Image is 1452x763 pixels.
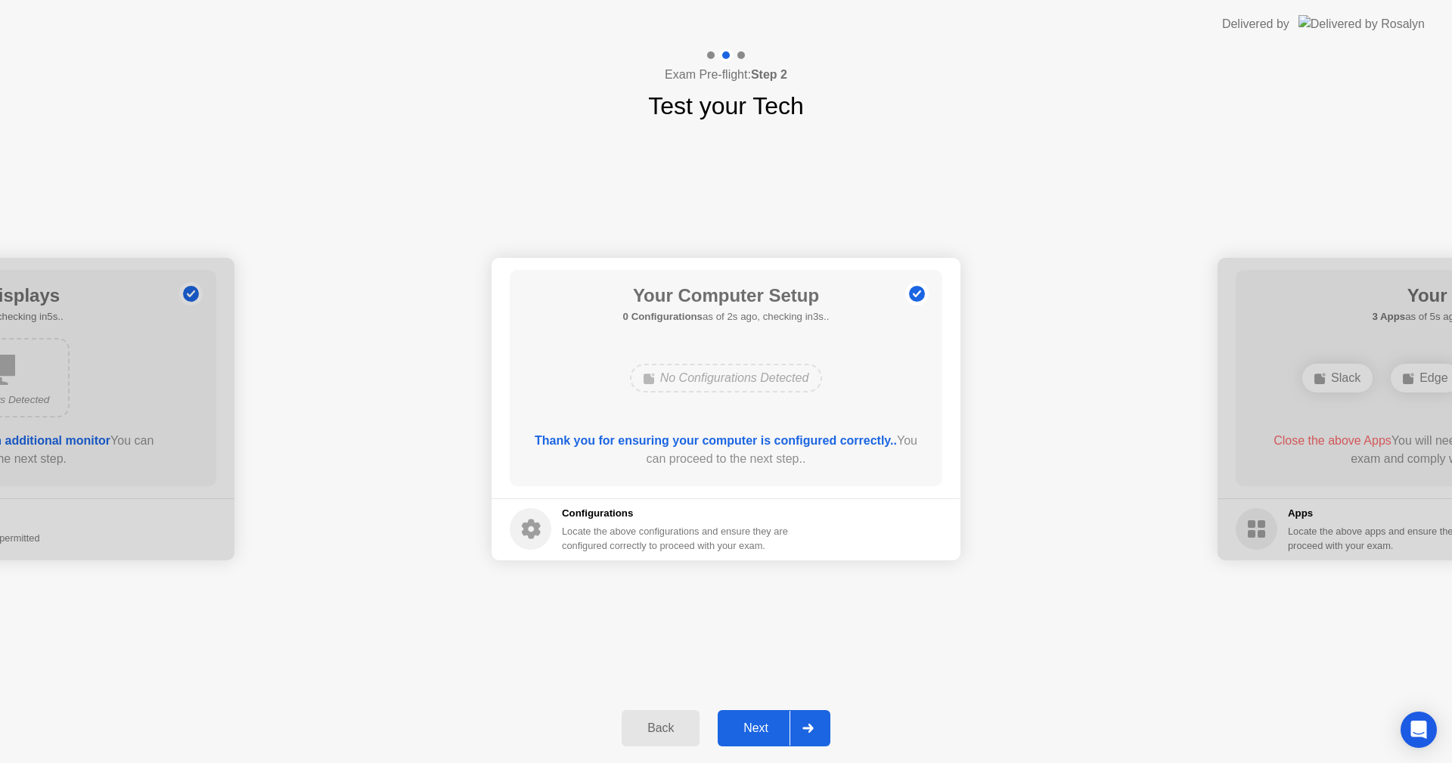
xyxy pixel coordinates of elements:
h5: Configurations [562,506,791,521]
div: Open Intercom Messenger [1401,712,1437,748]
button: Next [718,710,830,746]
div: You can proceed to the next step.. [532,432,921,468]
div: Delivered by [1222,15,1289,33]
h5: as of 2s ago, checking in3s.. [623,309,830,324]
h1: Test your Tech [648,88,804,124]
b: Thank you for ensuring your computer is configured correctly.. [535,434,897,447]
img: Delivered by Rosalyn [1298,15,1425,33]
b: Step 2 [751,68,787,81]
div: Back [626,721,695,735]
div: No Configurations Detected [630,364,823,392]
div: Locate the above configurations and ensure they are configured correctly to proceed with your exam. [562,524,791,553]
button: Back [622,710,700,746]
h1: Your Computer Setup [623,282,830,309]
b: 0 Configurations [623,311,703,322]
h4: Exam Pre-flight: [665,66,787,84]
div: Next [722,721,790,735]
